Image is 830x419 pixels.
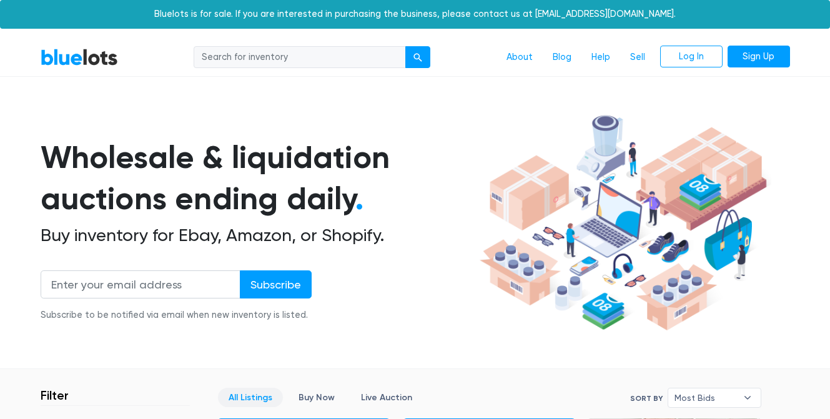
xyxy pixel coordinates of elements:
input: Enter your email address [41,270,240,298]
div: Subscribe to be notified via email when new inventory is listed. [41,308,312,322]
a: Sign Up [728,46,790,68]
a: Log In [660,46,723,68]
h3: Filter [41,388,69,403]
input: Search for inventory [194,46,406,69]
a: Live Auction [350,388,423,407]
a: Buy Now [288,388,345,407]
span: . [355,180,363,217]
a: All Listings [218,388,283,407]
label: Sort By [630,393,663,404]
a: Help [581,46,620,69]
a: Sell [620,46,655,69]
input: Subscribe [240,270,312,298]
img: hero-ee84e7d0318cb26816c560f6b4441b76977f77a177738b4e94f68c95b2b83dbb.png [475,109,771,337]
b: ▾ [734,388,761,407]
a: BlueLots [41,48,118,66]
h1: Wholesale & liquidation auctions ending daily [41,137,475,220]
h2: Buy inventory for Ebay, Amazon, or Shopify. [41,225,475,246]
a: Blog [543,46,581,69]
a: About [497,46,543,69]
span: Most Bids [674,388,737,407]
